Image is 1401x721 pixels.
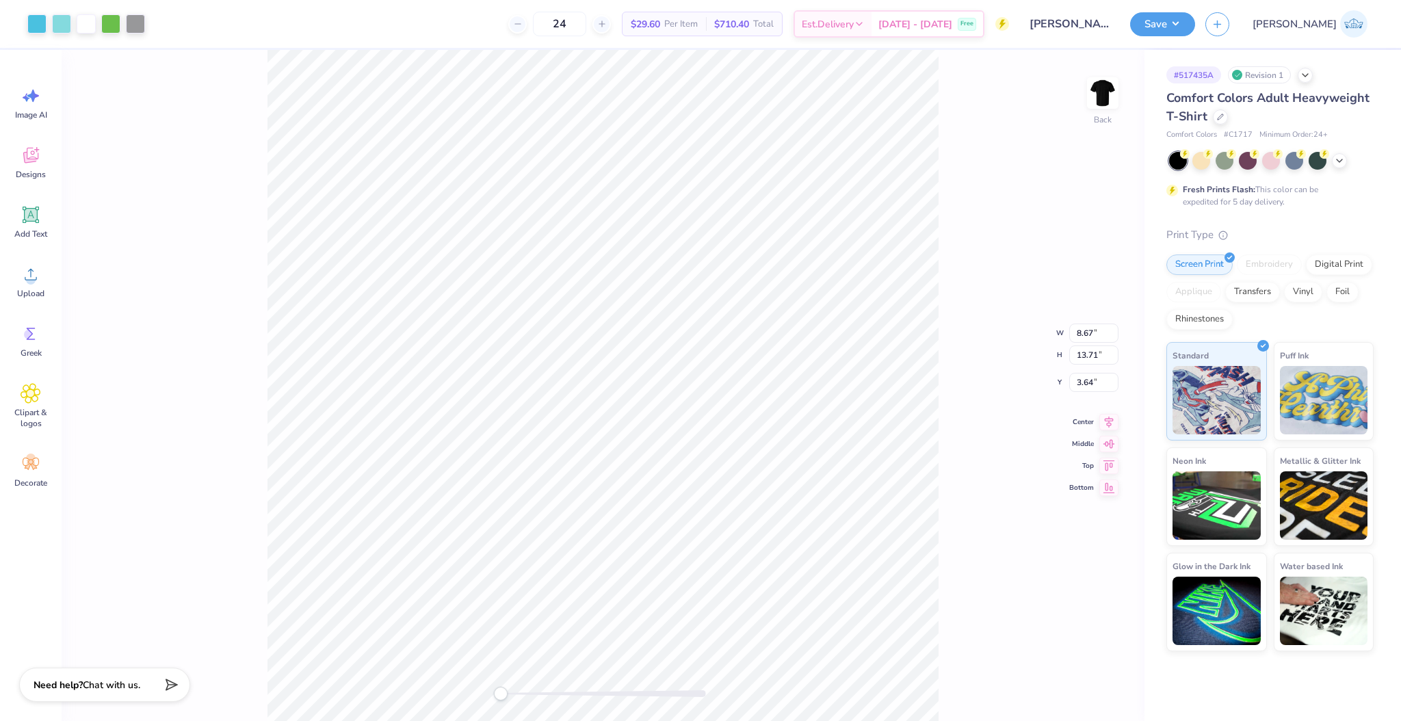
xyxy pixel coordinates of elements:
span: Minimum Order: 24 + [1259,129,1328,141]
img: Water based Ink [1280,577,1368,645]
div: Vinyl [1284,282,1322,302]
span: $29.60 [631,17,660,31]
span: Bottom [1069,482,1094,493]
span: Comfort Colors Adult Heavyweight T-Shirt [1166,90,1370,124]
span: Glow in the Dark Ink [1173,559,1251,573]
img: Metallic & Glitter Ink [1280,471,1368,540]
span: [DATE] - [DATE] [878,17,952,31]
span: Designs [16,169,46,180]
div: This color can be expedited for 5 day delivery. [1183,183,1351,208]
span: Add Text [14,228,47,239]
span: $710.40 [714,17,749,31]
span: # C1717 [1224,129,1253,141]
div: Transfers [1225,282,1280,302]
div: Digital Print [1306,254,1372,275]
span: Free [960,19,973,29]
div: Revision 1 [1228,66,1291,83]
span: Upload [17,288,44,299]
img: Glow in the Dark Ink [1173,577,1261,645]
span: Comfort Colors [1166,129,1217,141]
div: Accessibility label [494,687,508,700]
span: Clipart & logos [8,407,53,429]
span: Water based Ink [1280,559,1343,573]
span: Decorate [14,477,47,488]
button: Save [1130,12,1195,36]
img: Neon Ink [1173,471,1261,540]
span: Greek [21,348,42,358]
div: Back [1094,114,1112,126]
div: Embroidery [1237,254,1302,275]
span: Image AI [15,109,47,120]
img: Back [1089,79,1116,107]
div: Foil [1326,282,1359,302]
a: [PERSON_NAME] [1246,10,1374,38]
span: Middle [1069,438,1094,449]
span: Per Item [664,17,698,31]
div: Print Type [1166,227,1374,243]
span: Est. Delivery [802,17,854,31]
span: Neon Ink [1173,454,1206,468]
img: Standard [1173,366,1261,434]
strong: Need help? [34,679,83,692]
div: Applique [1166,282,1221,302]
span: Standard [1173,348,1209,363]
span: Metallic & Glitter Ink [1280,454,1361,468]
span: Total [753,17,774,31]
span: Chat with us. [83,679,140,692]
span: Puff Ink [1280,348,1309,363]
span: [PERSON_NAME] [1253,16,1337,32]
img: Josephine Amber Orros [1340,10,1367,38]
input: – – [533,12,586,36]
div: Screen Print [1166,254,1233,275]
img: Puff Ink [1280,366,1368,434]
input: Untitled Design [1019,10,1120,38]
strong: Fresh Prints Flash: [1183,184,1255,195]
div: Rhinestones [1166,309,1233,330]
span: Top [1069,460,1094,471]
div: # 517435A [1166,66,1221,83]
span: Center [1069,417,1094,428]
